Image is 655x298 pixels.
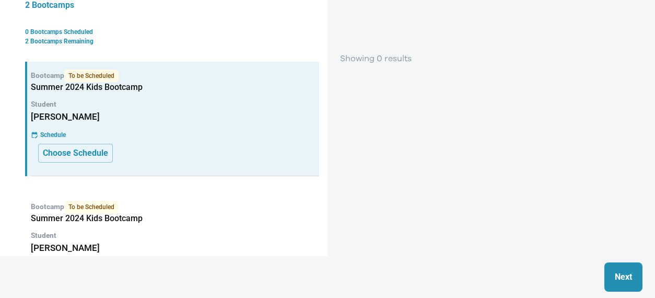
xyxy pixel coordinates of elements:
[64,70,119,82] span: To be Scheduled
[25,37,319,46] p: 2 Bootcamps Remaining
[340,54,632,63] p: Showing 0 results
[31,241,319,255] h6: [PERSON_NAME]
[31,110,319,124] h6: [PERSON_NAME]
[615,271,632,283] p: Next
[38,144,113,163] button: Choose Schedule
[31,82,319,93] h5: Summer 2024 Kids Bootcamp
[31,213,319,224] h5: Summer 2024 Kids Bootcamp
[43,147,108,159] p: Choose Schedule
[25,27,319,37] p: 0 Bootcamps Scheduled
[31,99,319,110] p: Student
[40,130,66,140] p: Schedule
[31,201,319,213] p: Bootcamp
[31,70,319,82] p: Bootcamp
[31,230,319,241] p: Student
[604,262,642,292] button: Next
[64,201,119,213] span: To be Scheduled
